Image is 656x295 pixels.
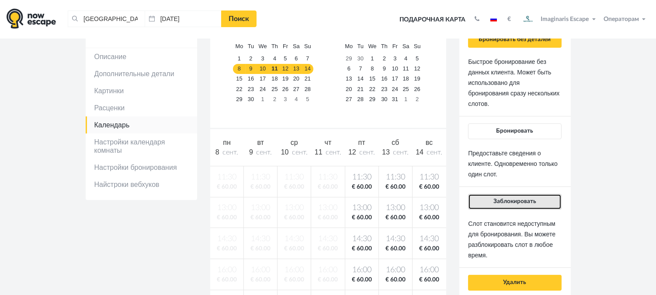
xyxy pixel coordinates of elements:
[414,172,444,183] span: 11:30
[366,84,379,94] a: 22
[414,265,444,276] span: 16:00
[256,94,269,104] a: 1
[368,43,376,49] span: Wednesday
[366,64,379,74] a: 8
[246,64,257,74] a: 9
[414,214,444,222] span: € 60.00
[145,11,222,27] input: Дата
[414,203,444,214] span: 13:00
[393,149,409,156] span: сент.
[392,43,398,49] span: Friday
[223,139,231,146] span: пн
[246,84,257,94] a: 23
[379,64,390,74] a: 9
[400,64,412,74] a: 11
[280,94,291,104] a: 3
[493,198,536,204] span: Заблокировать
[414,245,444,253] span: € 60.00
[414,234,444,245] span: 14:30
[412,84,423,94] a: 26
[503,15,515,24] button: €
[490,17,497,21] img: ru.jpg
[86,116,197,133] a: Календарь
[86,48,197,65] a: Описание
[269,74,280,84] a: 18
[355,54,366,64] a: 30
[403,43,410,49] span: Saturday
[343,64,355,74] a: 6
[355,94,366,104] a: 28
[249,148,253,156] span: 9
[343,94,355,104] a: 27
[326,149,341,156] span: сент.
[347,172,377,183] span: 11:30
[221,11,257,27] a: Поиск
[366,54,379,64] a: 1
[233,84,245,94] a: 22
[517,11,600,28] button: Imaginaris Escape
[343,74,355,84] a: 13
[348,148,356,156] span: 12
[291,64,302,74] a: 13
[366,94,379,104] a: 29
[233,94,245,104] a: 29
[291,139,298,146] span: ср
[256,54,269,64] a: 3
[390,94,400,104] a: 31
[379,94,390,104] a: 30
[304,43,311,49] span: Sunday
[412,94,423,104] a: 2
[414,43,421,49] span: Sunday
[283,43,288,49] span: Friday
[381,245,410,253] span: € 60.00
[315,148,323,156] span: 11
[379,74,390,84] a: 16
[86,159,197,176] a: Настройки бронирования
[347,245,377,253] span: € 60.00
[259,43,267,49] span: Wednesday
[86,176,197,193] a: Найстроки вебхуков
[233,54,245,64] a: 1
[280,84,291,94] a: 26
[468,194,561,210] button: Заблокировать
[86,99,197,116] a: Расценки
[302,64,313,74] a: 14
[400,84,412,94] a: 25
[359,149,375,156] span: сент.
[347,203,377,214] span: 13:00
[381,234,410,245] span: 14:30
[416,148,423,156] span: 14
[302,84,313,94] a: 28
[347,183,377,191] span: € 60.00
[302,54,313,64] a: 7
[246,74,257,84] a: 16
[468,123,561,139] button: Бронировать
[381,214,410,222] span: € 60.00
[257,139,264,146] span: вт
[86,65,197,82] a: Дополнительные детали
[86,82,197,99] a: Картинки
[427,149,443,156] span: сент.
[468,275,561,291] button: Удалить
[604,16,639,22] span: Операторам
[381,276,410,284] span: € 60.00
[412,74,423,84] a: 19
[302,94,313,104] a: 5
[390,64,400,74] a: 10
[343,54,355,64] a: 29
[292,149,308,156] span: сент.
[256,149,272,156] span: сент.
[343,84,355,94] a: 20
[381,265,410,276] span: 16:00
[400,54,412,64] a: 4
[236,43,243,49] span: Monday
[233,64,245,74] a: 8
[390,84,400,94] a: 24
[355,64,366,74] a: 7
[7,8,56,29] img: logo
[392,139,399,146] span: сб
[381,172,410,183] span: 11:30
[400,74,412,84] a: 18
[347,214,377,222] span: € 60.00
[280,74,291,84] a: 19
